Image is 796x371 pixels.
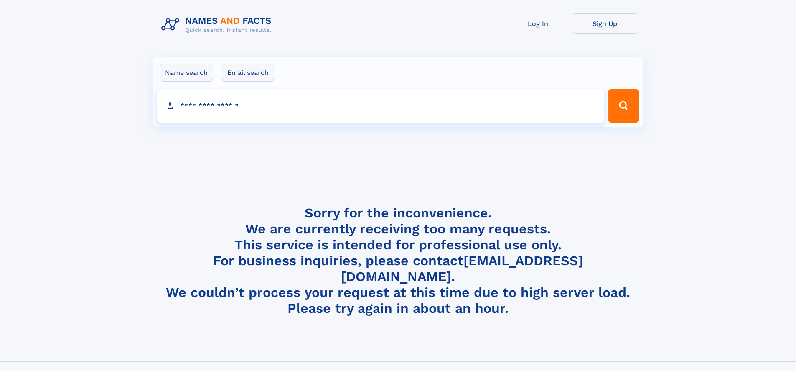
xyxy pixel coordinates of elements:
[341,253,583,284] a: [EMAIL_ADDRESS][DOMAIN_NAME]
[160,64,213,82] label: Name search
[505,13,572,34] a: Log In
[158,205,638,317] h4: Sorry for the inconvenience. We are currently receiving too many requests. This service is intend...
[572,13,638,34] a: Sign Up
[222,64,274,82] label: Email search
[157,89,605,123] input: search input
[608,89,639,123] button: Search Button
[158,13,278,36] img: Logo Names and Facts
